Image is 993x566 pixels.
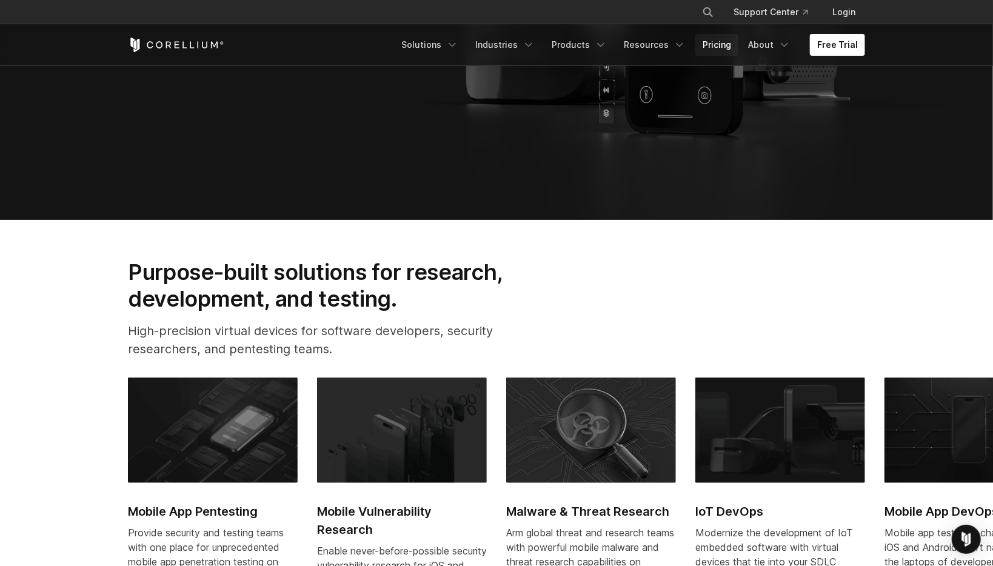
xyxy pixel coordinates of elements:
a: Support Center [724,1,818,23]
a: Industries [468,34,542,56]
h2: Purpose-built solutions for research, development, and testing. [128,259,541,313]
div: Navigation Menu [394,34,865,56]
a: About [741,34,798,56]
img: IoT DevOps [695,378,865,483]
a: Resources [617,34,693,56]
button: Search [697,1,719,23]
a: Free Trial [810,34,865,56]
img: Mobile App Pentesting [128,378,298,483]
p: High-precision virtual devices for software developers, security researchers, and pentesting teams. [128,322,541,358]
h2: Mobile App Pentesting [128,502,298,521]
h2: IoT DevOps [695,502,865,521]
a: Pricing [695,34,738,56]
img: Mobile Vulnerability Research [317,378,487,483]
a: Login [823,1,865,23]
h2: Malware & Threat Research [506,502,676,521]
div: Open Intercom Messenger [952,525,981,554]
a: Products [544,34,614,56]
img: Malware & Threat Research [506,378,676,483]
h2: Mobile Vulnerability Research [317,502,487,539]
a: Corellium Home [128,38,224,52]
a: Solutions [394,34,466,56]
div: Navigation Menu [687,1,865,23]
